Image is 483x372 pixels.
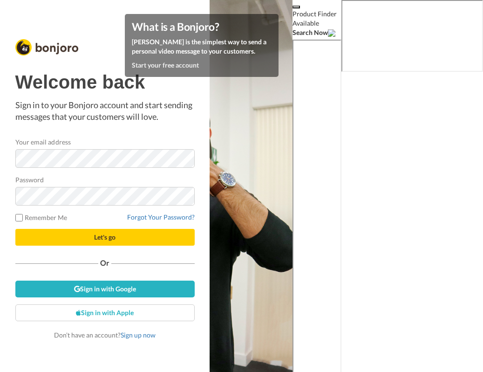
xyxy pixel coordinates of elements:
span: Don’t have an account? [54,331,156,339]
a: Sign in with Apple [15,304,195,321]
h1: Welcome back [15,72,195,92]
span: Let's go [94,233,116,241]
a: Sign in with Google [15,281,195,297]
label: Password [15,175,44,185]
label: Remember Me [15,213,68,222]
label: Your email address [15,137,71,147]
h4: What is a Bonjoro? [132,21,272,33]
a: Start your free account [132,61,199,69]
label: Search Now [293,28,328,37]
a: Forgot Your Password? [127,213,195,221]
span: Or [98,260,111,266]
div: Product Finder Available [293,9,341,28]
p: Sign in to your Bonjoro account and start sending messages that your customers will love. [15,99,195,123]
input: Remember Me [15,214,23,221]
p: [PERSON_NAME] is the simplest way to send a personal video message to your customers. [132,37,272,56]
a: Sign up now [121,331,156,339]
img: awin-product-finder-preview-body-arrow-right-black.png [328,29,335,37]
button: Let's go [15,229,195,246]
